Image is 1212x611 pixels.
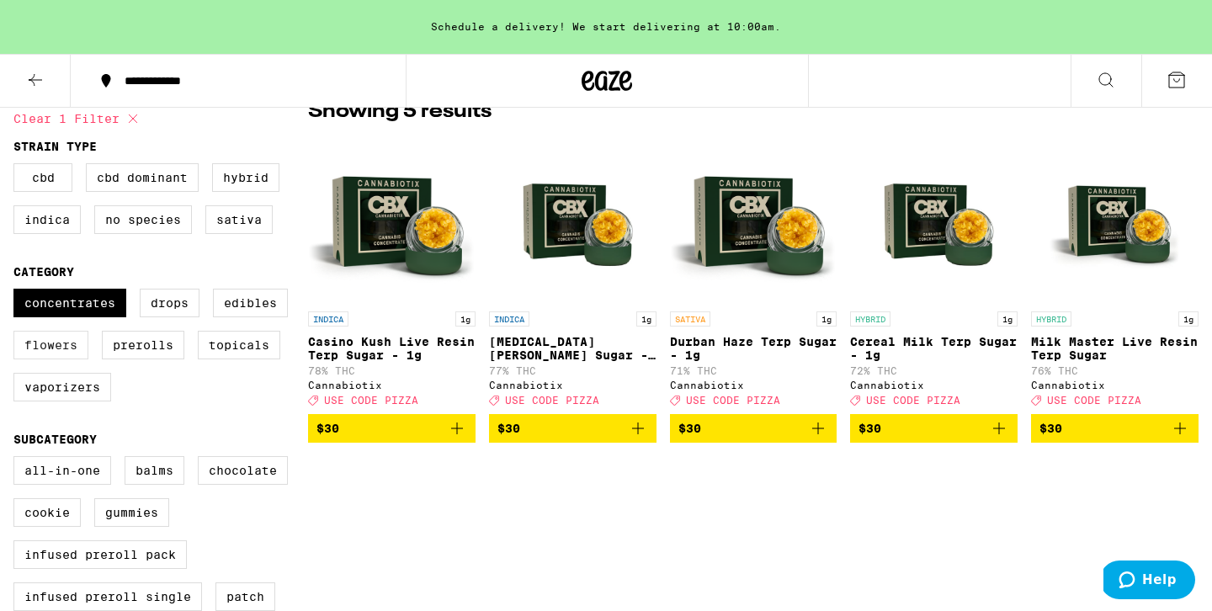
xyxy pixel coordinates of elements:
[308,380,476,391] div: Cannabiotix
[308,335,476,362] p: Casino Kush Live Resin Terp Sugar - 1g
[1103,561,1195,603] iframe: Opens a widget where you can find more information
[308,135,476,303] img: Cannabiotix - Casino Kush Live Resin Terp Sugar - 1g
[850,311,890,327] p: HYBRID
[13,98,143,140] button: Clear 1 filter
[850,365,1018,376] p: 72% THC
[686,395,780,406] span: USE CODE PIZZA
[636,311,656,327] p: 1g
[308,365,476,376] p: 78% THC
[1039,422,1062,435] span: $30
[94,205,192,234] label: No Species
[212,163,279,192] label: Hybrid
[308,98,492,126] p: Showing 5 results
[1047,395,1141,406] span: USE CODE PIZZA
[198,331,280,359] label: Topicals
[13,373,111,401] label: Vaporizers
[308,311,348,327] p: INDICA
[497,422,520,435] span: $30
[850,135,1018,303] img: Cannabiotix - Cereal Milk Terp Sugar - 1g
[13,540,187,569] label: Infused Preroll Pack
[489,380,656,391] div: Cannabiotix
[13,433,97,446] legend: Subcategory
[858,422,881,435] span: $30
[678,422,701,435] span: $30
[670,365,837,376] p: 71% THC
[13,163,72,192] label: CBD
[308,414,476,443] button: Add to bag
[1031,335,1199,362] p: Milk Master Live Resin Terp Sugar
[670,380,837,391] div: Cannabiotix
[140,289,199,317] label: Drops
[1031,380,1199,391] div: Cannabiotix
[1031,311,1071,327] p: HYBRID
[997,311,1018,327] p: 1g
[324,395,418,406] span: USE CODE PIZZA
[13,265,74,279] legend: Category
[86,163,199,192] label: CBD Dominant
[308,135,476,414] a: Open page for Casino Kush Live Resin Terp Sugar - 1g from Cannabiotix
[489,135,656,414] a: Open page for Jet Lag OG Terp Sugar - 1g from Cannabiotix
[489,414,656,443] button: Add to bag
[1031,414,1199,443] button: Add to bag
[489,365,656,376] p: 77% THC
[13,289,126,317] label: Concentrates
[670,335,837,362] p: Durban Haze Terp Sugar - 1g
[1031,135,1199,414] a: Open page for Milk Master Live Resin Terp Sugar from Cannabiotix
[1031,365,1199,376] p: 76% THC
[850,414,1018,443] button: Add to bag
[1031,135,1199,303] img: Cannabiotix - Milk Master Live Resin Terp Sugar
[670,414,837,443] button: Add to bag
[125,456,184,485] label: Balms
[316,422,339,435] span: $30
[850,335,1018,362] p: Cereal Milk Terp Sugar - 1g
[213,289,288,317] label: Edibles
[13,331,88,359] label: Flowers
[198,456,288,485] label: Chocolate
[866,395,960,406] span: USE CODE PIZZA
[102,331,184,359] label: Prerolls
[205,205,273,234] label: Sativa
[489,335,656,362] p: [MEDICAL_DATA] [PERSON_NAME] Sugar - 1g
[670,311,710,327] p: SATIVA
[1178,311,1199,327] p: 1g
[670,135,837,303] img: Cannabiotix - Durban Haze Terp Sugar - 1g
[816,311,837,327] p: 1g
[13,498,81,527] label: Cookie
[94,498,169,527] label: Gummies
[13,456,111,485] label: All-In-One
[13,205,81,234] label: Indica
[13,140,97,153] legend: Strain Type
[489,135,656,303] img: Cannabiotix - Jet Lag OG Terp Sugar - 1g
[850,380,1018,391] div: Cannabiotix
[455,311,476,327] p: 1g
[670,135,837,414] a: Open page for Durban Haze Terp Sugar - 1g from Cannabiotix
[505,395,599,406] span: USE CODE PIZZA
[489,311,529,327] p: INDICA
[215,582,275,611] label: Patch
[850,135,1018,414] a: Open page for Cereal Milk Terp Sugar - 1g from Cannabiotix
[13,582,202,611] label: Infused Preroll Single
